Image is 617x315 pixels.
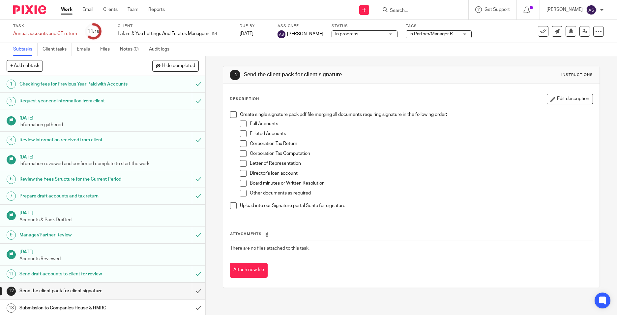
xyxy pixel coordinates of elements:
div: Annual accounts and CT return [13,30,77,37]
a: Files [100,43,115,56]
a: Notes (0) [120,43,144,56]
p: Filleted Accounts [250,130,593,137]
a: Subtasks [13,43,38,56]
img: svg%3E [586,5,597,15]
a: Client tasks [43,43,72,56]
p: Other documents as required [250,190,593,196]
h1: Send the client pack for client signature [19,286,130,296]
p: Accounts & Pack Drafted [19,217,199,223]
input: Search [389,8,449,14]
span: Attachments [230,232,262,236]
p: Accounts Reviewed [19,256,199,262]
span: Get Support [485,7,510,12]
h1: Prepare draft accounts and tax return [19,191,130,201]
p: Description [230,96,259,102]
button: Attach new file [230,263,268,278]
label: Task [13,23,77,29]
a: Work [61,6,73,13]
h1: Review the Fees Structure for the Current Period [19,174,130,184]
label: Due by [240,23,269,29]
p: Director's loan account [250,170,593,177]
label: Client [118,23,231,29]
a: Audit logs [149,43,174,56]
button: + Add subtask [7,60,43,71]
a: Team [128,6,138,13]
div: 12 [7,287,16,296]
div: 11 [7,269,16,279]
div: 9 [7,230,16,240]
h1: Checking fees for Previous Year Paid with Accounts [19,79,130,89]
h1: Request year end information from client [19,96,130,106]
label: Tags [406,23,472,29]
p: [PERSON_NAME] [546,6,583,13]
h1: Manager/Partner Review [19,230,130,240]
p: Create single signature pack pdf file merging all documents requiring signature in the following ... [240,111,593,118]
p: Information gathered [19,122,199,128]
div: 1 [7,80,16,89]
label: Status [332,23,397,29]
p: Full Accounts [250,121,593,127]
h1: [DATE] [19,208,199,216]
div: 4 [7,136,16,145]
a: Email [82,6,93,13]
a: Reports [148,6,165,13]
h1: [DATE] [19,247,199,255]
h1: [DATE] [19,113,199,122]
span: In Partner/Manager Review + 1 [409,32,472,36]
div: 2 [7,97,16,106]
h1: Review information received from client [19,135,130,145]
span: In progress [335,32,358,36]
h1: [DATE] [19,152,199,160]
h1: Send draft accounts to client for review [19,269,130,279]
p: Board minutes or Written Resolution [250,180,593,187]
div: 6 [7,175,16,184]
p: Lafam & You Lettings And Estates Management Ltd [118,30,209,37]
button: Hide completed [152,60,199,71]
div: 11 [87,27,99,35]
div: 7 [7,192,16,201]
p: Information reviewed and confirmed complete to start the work [19,160,199,167]
small: /18 [93,30,99,33]
span: There are no files attached to this task. [230,246,309,251]
button: Edit description [547,94,593,104]
p: Corporation Tax Computation [250,150,593,157]
h1: Submission to Companies House & HMRC [19,303,130,313]
img: Pixie [13,5,46,14]
div: 13 [7,303,16,313]
p: Corporation Tax Return [250,140,593,147]
p: Letter of Representation [250,160,593,167]
span: [DATE] [240,31,253,36]
img: svg%3E [278,30,285,38]
label: Assignee [278,23,323,29]
p: Upload into our Signature portal Senta for signature [240,202,593,209]
span: [PERSON_NAME] [287,31,323,37]
a: Emails [77,43,95,56]
h1: Send the client pack for client signature [244,71,426,78]
div: 12 [230,70,240,80]
a: Clients [103,6,118,13]
span: Hide completed [162,63,195,69]
div: Instructions [561,72,593,78]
